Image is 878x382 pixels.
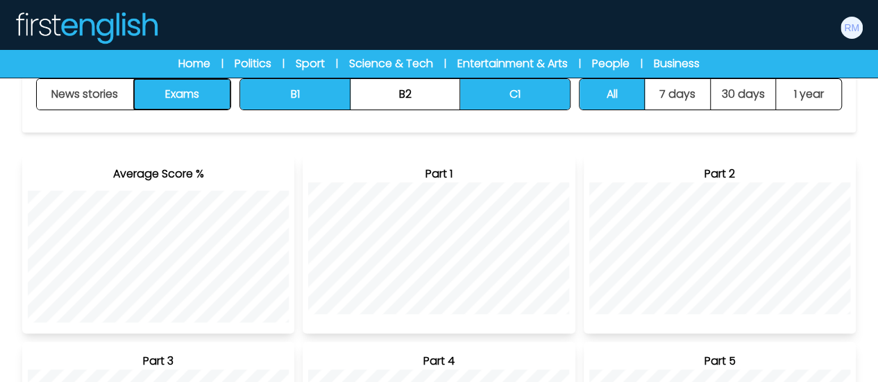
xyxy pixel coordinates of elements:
a: People [592,55,630,72]
a: Politics [235,55,271,72]
span: | [336,57,338,71]
a: Entertainment & Arts [457,55,568,72]
button: News stories [37,79,134,110]
span: | [641,57,643,71]
button: 7 days [645,79,710,110]
span: | [579,57,581,71]
h3: Part 1 [308,166,569,182]
a: Sport [296,55,325,72]
button: 1 year [776,79,841,110]
a: Science & Tech [349,55,433,72]
h3: Part 5 [589,353,850,370]
span: | [282,57,285,71]
button: 30 days [711,79,776,110]
button: C1 [460,79,570,110]
h3: Part 4 [308,353,569,370]
img: Logo [14,11,158,44]
h3: Average Score % [28,166,289,182]
h3: Part 2 [589,166,850,182]
button: All [580,79,645,110]
span: | [221,57,223,71]
span: | [444,57,446,71]
a: Home [178,55,210,72]
button: B1 [240,79,350,110]
a: Business [654,55,700,72]
h3: Part 3 [28,353,289,370]
button: Exams [134,79,230,110]
button: B2 [351,79,460,110]
img: Rita Martella [841,17,863,39]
